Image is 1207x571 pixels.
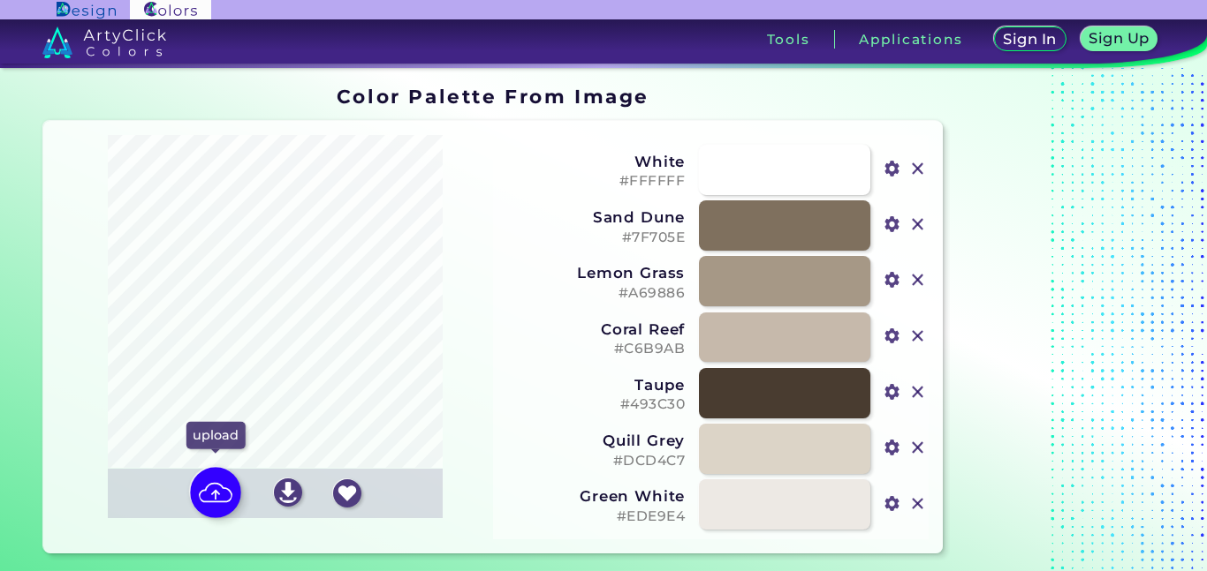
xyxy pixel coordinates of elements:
h3: White [505,153,685,170]
h3: Tools [767,33,810,46]
iframe: Advertisement [950,79,1171,561]
img: icon_close.svg [907,492,930,515]
img: icon_favourite_white.svg [333,479,361,507]
img: icon_close.svg [907,213,930,236]
h5: #FFFFFF [505,173,685,190]
img: icon_download_white.svg [274,478,302,507]
h3: Quill Grey [505,432,685,449]
img: icon_close.svg [907,268,930,291]
h3: Lemon Grass [505,264,685,282]
h3: Taupe [505,376,685,394]
img: ArtyClick Design logo [57,2,116,19]
h5: #493C30 [505,396,685,413]
h5: Sign Up [1091,32,1147,45]
a: Sign In [997,27,1063,50]
img: logo_artyclick_colors_white.svg [42,26,167,58]
h5: Sign In [1006,33,1055,46]
h3: Applications [859,33,962,46]
img: icon_close.svg [907,157,930,180]
img: icon_close.svg [907,380,930,403]
img: icon_close.svg [907,436,930,459]
img: icon_close.svg [907,325,930,348]
a: Sign Up [1083,27,1155,50]
h3: Sand Dune [505,208,685,226]
p: upload [186,422,245,448]
h5: #DCD4C7 [505,453,685,470]
h5: #A69886 [505,285,685,302]
h3: Green White [505,487,685,505]
h3: Coral Reef [505,320,685,338]
h5: #EDE9E4 [505,508,685,525]
h5: #7F705E [505,229,685,246]
h1: Color Palette From Image [337,83,649,109]
img: icon picture [190,467,241,518]
h5: #C6B9AB [505,341,685,357]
